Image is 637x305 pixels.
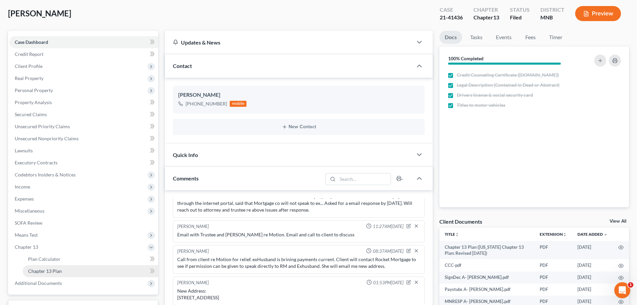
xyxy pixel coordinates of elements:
a: Fees [520,31,541,44]
div: [PERSON_NAME] [177,223,209,230]
span: Case Dashboard [15,39,48,45]
span: Contact [173,63,192,69]
div: 21-41436 [440,14,463,21]
span: Titles to motor vehicles [457,102,505,108]
span: Unsecured Nonpriority Claims [15,136,79,141]
i: unfold_more [455,233,459,237]
input: Search... [338,173,391,185]
td: Chapter 13 Plan ([US_STATE] Chapter 13 Plan: Revised [DATE]) [439,241,534,259]
div: Filed [510,14,530,21]
a: Titleunfold_more [445,232,459,237]
span: Comments [173,175,199,181]
td: PDF [534,284,572,296]
a: Credit Report [9,48,158,60]
div: New Address: [STREET_ADDRESS] [177,288,420,301]
div: Chapter [473,6,499,14]
div: [PERSON_NAME] [177,248,209,255]
td: Paystubs A- [PERSON_NAME].pdf [439,284,534,296]
td: CCC-pdf [439,259,534,271]
div: Status [510,6,530,14]
span: Codebtors Insiders & Notices [15,172,76,177]
div: Client Documents [439,218,482,225]
span: Quick Info [173,152,198,158]
i: expand_more [604,233,608,237]
button: New Contact [178,124,419,130]
span: [PERSON_NAME] [8,8,71,18]
span: Drivers license & social security card [457,92,533,98]
span: 1 [628,282,633,288]
div: [PHONE_NUMBER] [186,100,227,107]
a: View All [610,219,626,224]
span: Miscellaneous [15,208,44,214]
div: Updates & News [173,39,405,46]
a: Date Added expand_more [577,232,608,237]
a: Lawsuits [9,145,158,157]
div: MNB [540,14,564,21]
span: Credit Counseling Certificate ([DOMAIN_NAME]) [457,72,559,78]
td: [DATE] [572,259,613,271]
a: SOFA Review [9,217,158,229]
a: Unsecured Nonpriority Claims [9,133,158,145]
span: Expenses [15,196,34,202]
span: SOFA Review [15,220,42,226]
td: [DATE] [572,241,613,259]
span: Executory Contracts [15,160,58,165]
span: Plan Calculator [28,256,61,262]
td: SignDec A- [PERSON_NAME].pdf [439,272,534,284]
span: Credit Report [15,51,43,57]
span: Real Property [15,75,43,81]
span: Personal Property [15,87,53,93]
span: Means Test [15,232,38,238]
a: Timer [544,31,568,44]
div: mobile [230,101,246,107]
span: 08:37AM[DATE] [373,248,404,254]
div: Case [440,6,463,14]
strong: 100% Completed [448,56,484,61]
td: [DATE] [572,284,613,296]
a: Plan Calculator [23,253,158,265]
iframe: Intercom live chat [614,282,630,298]
a: Property Analysis [9,96,158,108]
a: Secured Claims [9,108,158,121]
a: Unsecured Priority Claims [9,121,158,133]
div: Email with Trustee and [PERSON_NAME] re Motion. Email and call to client to discuss [177,231,420,238]
a: Case Dashboard [9,36,158,48]
td: [DATE] [572,272,613,284]
a: Tasks [465,31,488,44]
span: Legal Description (Contained in Deed or Abstract) [457,82,559,88]
span: 11:27AM[DATE] [373,223,404,230]
span: Chapter 13 [15,244,38,250]
span: Chapter 13 Plan [28,268,62,274]
a: Docs [439,31,462,44]
span: 01:53PM[DATE] [373,280,404,286]
span: Property Analysis [15,99,52,105]
span: Lawsuits [15,148,33,153]
div: District [540,6,564,14]
a: Chapter 13 Plan [23,265,158,277]
span: Additional Documents [15,280,62,286]
td: PDF [534,241,572,259]
div: Call from client re Motion for relief. exHusband is brining payments current. Client will contact... [177,256,420,270]
a: Extensionunfold_more [540,232,567,237]
span: Secured Claims [15,111,47,117]
span: Client Profile [15,63,42,69]
td: PDF [534,259,572,271]
div: [PERSON_NAME] [177,280,209,286]
div: Chapter [473,14,499,21]
span: 13 [493,14,499,20]
span: Unsecured Priority Claims [15,124,70,129]
i: unfold_more [563,233,567,237]
td: PDF [534,272,572,284]
a: Executory Contracts [9,157,158,169]
span: Income [15,184,30,189]
button: Preview [575,6,621,21]
a: Events [491,31,517,44]
div: Call with client re Motion for Relief. Ex Husband was awarded the property in divorce. She can se... [177,193,420,213]
div: [PERSON_NAME] [178,91,419,99]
